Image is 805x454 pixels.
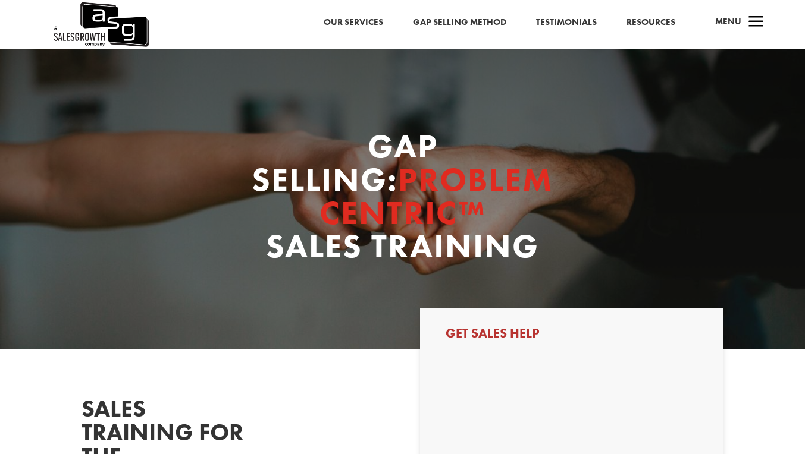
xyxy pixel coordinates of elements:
a: Resources [627,15,675,30]
a: Gap Selling Method [413,15,506,30]
span: a [744,11,768,34]
span: PROBLEM CENTRIC™ [320,158,553,234]
a: Our Services [324,15,383,30]
h3: Get Sales Help [446,327,698,346]
h1: GAP SELLING: SALES TRAINING [234,130,571,269]
a: Testimonials [536,15,597,30]
span: Menu [715,15,741,27]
